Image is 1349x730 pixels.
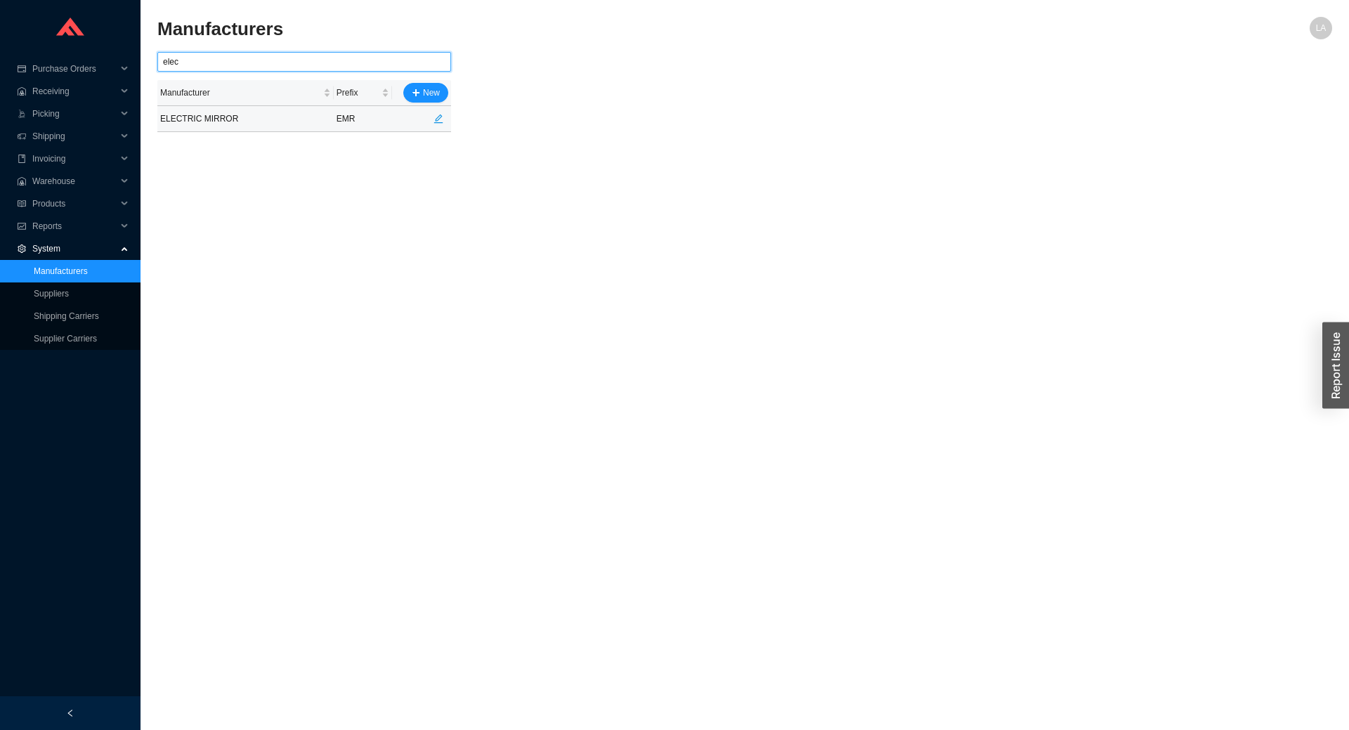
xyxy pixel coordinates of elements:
a: Shipping Carriers [34,311,99,321]
span: LA [1316,17,1327,39]
span: read [17,200,27,208]
span: Manufacturer [160,86,320,100]
td: ELECTRIC MIRROR [157,106,334,132]
span: book [17,155,27,163]
span: Warehouse [32,170,117,193]
span: credit-card [17,65,27,73]
span: edit [429,114,448,124]
span: setting [17,245,27,253]
th: Manufacturer sortable [157,80,334,106]
td: EMR [334,106,393,132]
span: Purchase Orders [32,58,117,80]
span: left [66,709,74,717]
th: Prefix sortable [334,80,393,106]
a: Suppliers [34,289,69,299]
span: fund [17,222,27,230]
span: Picking [32,103,117,125]
h2: Manufacturers [157,17,1038,41]
span: Products [32,193,117,215]
a: Manufacturers [34,266,88,276]
span: Prefix [337,86,379,100]
button: edit [429,109,448,129]
span: System [32,237,117,260]
span: Shipping [32,125,117,148]
span: Invoicing [32,148,117,170]
span: New [423,86,440,100]
span: Reports [32,215,117,237]
span: plus [412,89,420,98]
button: plusNew [403,83,448,103]
span: Receiving [32,80,117,103]
a: Supplier Carriers [34,334,97,344]
input: Search [157,52,451,72]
